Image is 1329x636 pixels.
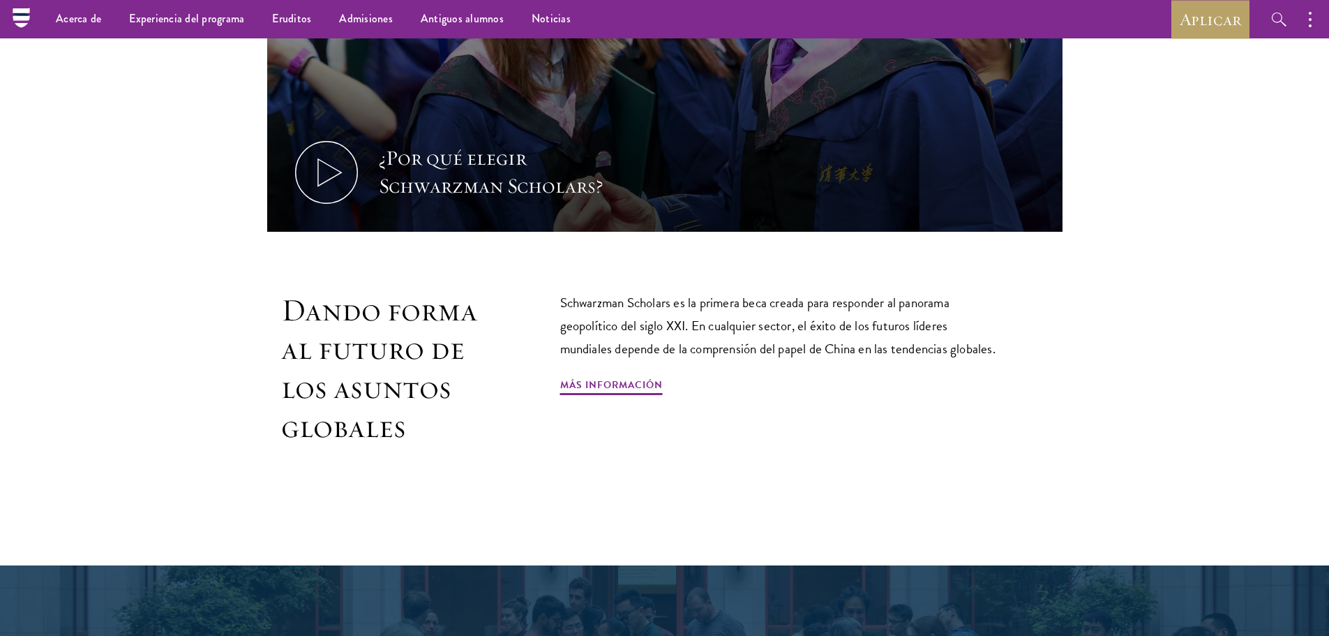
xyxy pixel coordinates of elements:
[532,10,571,27] font: Noticias
[339,10,393,27] font: Admisiones
[129,10,244,27] font: Experiencia del programa
[560,377,663,392] font: Más información
[56,10,101,27] font: Acerca de
[281,290,477,446] font: Dando forma al futuro de los asuntos globales
[272,10,311,27] font: Eruditos
[1180,8,1241,30] font: Aplicar
[379,145,603,199] font: ¿Por qué elegir Schwarzman Scholars?
[560,374,663,398] a: Más información
[560,293,996,359] font: Schwarzman Scholars es la primera beca creada para responder al panorama geopolítico del siglo XX...
[421,10,504,27] font: Antiguos alumnos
